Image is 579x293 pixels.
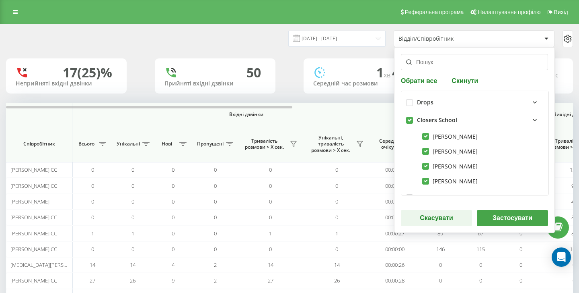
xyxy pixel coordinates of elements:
[10,182,57,189] span: [PERSON_NAME] CC
[130,261,136,268] span: 14
[479,261,482,268] span: 0
[10,245,57,253] span: [PERSON_NAME] CC
[214,230,217,237] span: 0
[117,141,140,147] span: Унікальні
[370,162,420,178] td: 00:00:00
[554,9,568,15] span: Вихід
[477,210,548,226] button: Застосувати
[131,166,134,173] span: 0
[269,230,272,237] span: 1
[91,214,94,221] span: 0
[172,261,175,268] span: 4
[131,245,134,253] span: 0
[172,277,175,284] span: 9
[422,163,478,170] label: [PERSON_NAME]
[370,273,420,289] td: 00:00:28
[268,277,273,284] span: 27
[93,111,399,118] span: Вхідні дзвінки
[172,245,175,253] span: 0
[10,261,96,268] span: [MEDICAL_DATA][PERSON_NAME] CC
[172,214,175,221] span: 0
[246,65,261,80] div: 50
[478,9,540,15] span: Налаштування профілю
[335,214,338,221] span: 0
[398,35,495,42] div: Відділ/Співробітник
[334,261,340,268] span: 14
[76,141,96,147] span: Всього
[157,141,177,147] span: Нові
[16,80,117,87] div: Неприйняті вхідні дзвінки
[90,277,95,284] span: 27
[130,277,136,284] span: 26
[422,133,478,140] label: [PERSON_NAME]
[519,245,522,253] span: 0
[335,245,338,253] span: 0
[13,141,65,147] span: Співробітник
[63,65,112,80] div: 17 (25)%
[214,277,217,284] span: 2
[335,230,338,237] span: 1
[570,166,578,173] span: 126
[552,247,571,267] div: Open Intercom Messenger
[91,230,94,237] span: 1
[164,80,266,87] div: Прийняті вхідні дзвінки
[268,261,273,268] span: 14
[214,261,217,268] span: 2
[172,230,175,237] span: 0
[91,182,94,189] span: 0
[376,64,392,81] span: 1
[91,166,94,173] span: 0
[214,245,217,253] span: 0
[214,198,217,205] span: 0
[370,225,420,241] td: 00:00:27
[335,182,338,189] span: 0
[172,198,175,205] span: 0
[571,198,577,205] span: 47
[335,166,338,173] span: 0
[571,230,577,237] span: 89
[370,194,420,210] td: 00:00:00
[392,64,410,81] span: 43
[439,261,442,268] span: 0
[131,198,134,205] span: 0
[10,277,57,284] span: [PERSON_NAME] СС
[384,71,392,79] span: хв
[519,277,522,284] span: 0
[313,80,415,87] div: Середній час розмови
[573,261,575,268] span: 0
[436,245,445,253] span: 146
[10,166,57,173] span: [PERSON_NAME] CC
[405,9,464,15] span: Реферальна програма
[10,230,57,237] span: [PERSON_NAME] CC
[131,214,134,221] span: 0
[555,71,558,79] span: c
[478,230,483,237] span: 67
[422,178,478,185] label: [PERSON_NAME]
[417,99,433,106] div: Drops
[10,214,57,221] span: [PERSON_NAME] CC
[370,210,420,225] td: 00:00:00
[479,277,482,284] span: 0
[519,261,522,268] span: 0
[269,198,272,205] span: 0
[437,230,443,237] span: 89
[449,77,480,84] button: Скинути
[335,198,338,205] span: 0
[376,138,414,150] span: Середній час очікування
[10,198,49,205] span: [PERSON_NAME]
[476,245,485,253] span: 115
[519,230,522,237] span: 0
[422,148,478,155] label: [PERSON_NAME]
[417,117,457,124] div: Closers School
[214,182,217,189] span: 0
[570,245,578,253] span: 146
[91,198,94,205] span: 0
[214,166,217,173] span: 0
[401,210,472,226] button: Скасувати
[334,277,340,284] span: 26
[172,182,175,189] span: 0
[370,257,420,273] td: 00:00:26
[214,214,217,221] span: 0
[308,135,354,154] span: Унікальні, тривалість розмови > Х сек.
[131,230,134,237] span: 1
